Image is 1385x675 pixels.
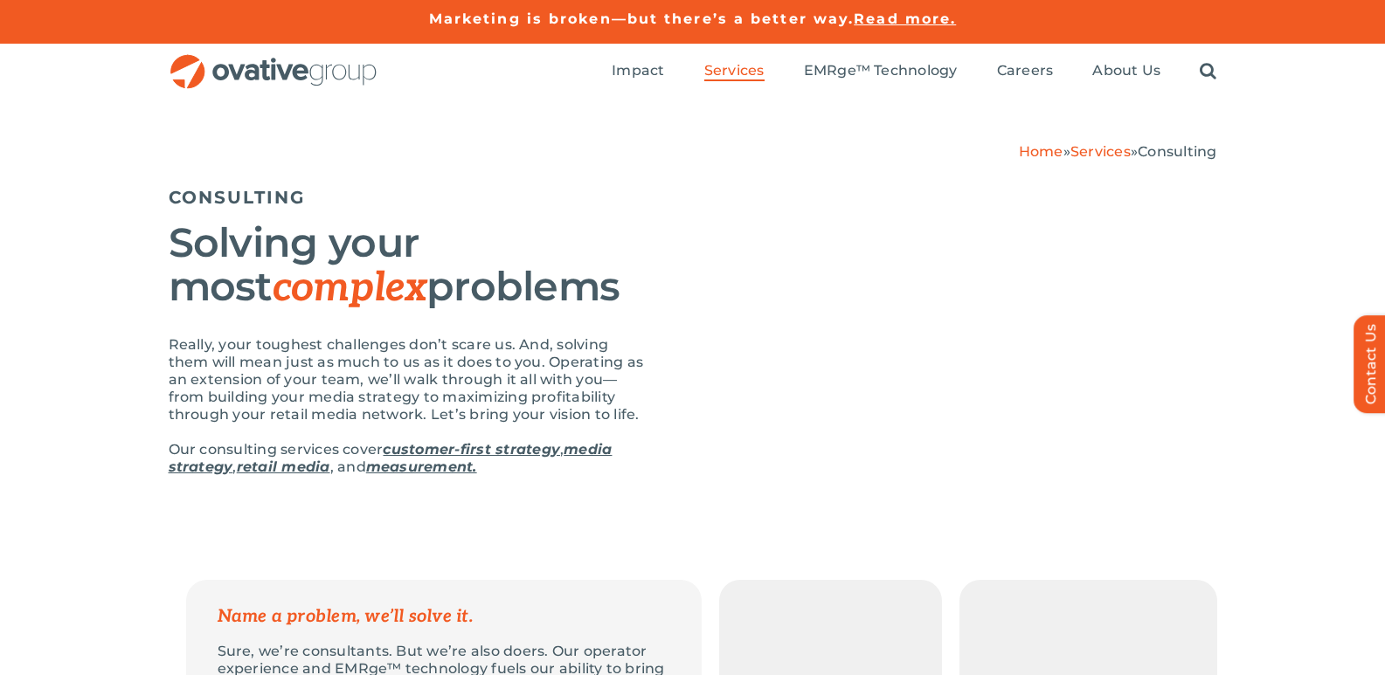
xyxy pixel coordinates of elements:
[704,62,765,81] a: Services
[804,62,958,79] span: EMRge™ Technology
[804,62,958,81] a: EMRge™ Technology
[1092,62,1160,79] span: About Us
[237,458,330,475] a: retail media
[169,441,649,476] p: Our consulting services cover , , , and
[1019,143,1063,160] a: Home
[169,52,378,69] a: OG_Full_horizontal_RGB
[1070,143,1131,160] a: Services
[1200,62,1216,81] a: Search
[997,62,1054,81] a: Careers
[997,62,1054,79] span: Careers
[169,221,649,310] h2: Solving your most problems
[612,62,664,81] a: Impact
[693,178,1217,527] img: Consulting – Hero
[169,441,613,475] a: media strategy
[273,264,426,313] em: complex
[704,62,765,79] span: Services
[366,458,477,475] a: measurement.
[1092,62,1160,81] a: About Us
[169,336,649,424] p: Really, your toughest challenges don’t scare us. And, solving them will mean just as much to us a...
[1019,143,1217,160] span: » »
[429,10,855,27] a: Marketing is broken—but there’s a better way.
[169,187,649,208] h5: CONSULTING
[612,62,664,79] span: Impact
[218,608,670,625] p: Name a problem, we’ll solve it.
[1138,143,1216,160] span: Consulting
[383,441,560,458] a: customer-first strategy
[612,44,1216,100] nav: Menu
[854,10,956,27] a: Read more.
